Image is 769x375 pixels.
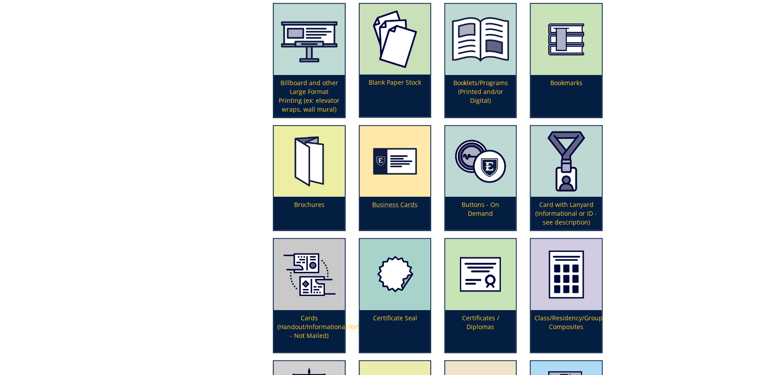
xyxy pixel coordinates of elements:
a: Brochures [274,126,344,231]
img: bookmarks-655684c13eb552.36115741.png [531,4,601,75]
img: buttons-6556850c435158.61892814.png [445,126,516,197]
p: Buttons - On Demand [445,197,516,230]
p: Card with Lanyard (Informational or ID - see description) [531,197,601,230]
a: Bookmarks [531,4,601,117]
img: business%20cards-655684f769de13.42776325.png [360,126,430,197]
a: Billboard and other Large Format Printing (ex: elevator wraps, wall mural) [274,4,344,117]
p: Booklets/Programs (Printed and/or Digital) [445,75,516,117]
p: Billboard and other Large Format Printing (ex: elevator wraps, wall mural) [274,75,344,117]
img: booklet%20or%20program-655684906987b4.38035964.png [445,4,516,75]
p: Cards (Handout/Informational/Reference - Not Mailed) [274,310,344,352]
a: Blank Paper Stock [360,4,430,117]
a: Business Cards [360,126,430,231]
p: Brochures [274,197,344,230]
a: Class/Residency/Group Composites [531,239,601,352]
img: brochures-655684ddc17079.69539308.png [274,126,344,197]
img: canvas-5fff48368f7674.25692951.png [274,4,344,75]
p: Business Cards [360,197,430,230]
p: Bookmarks [531,75,601,117]
img: blank%20paper-65568471efb8f2.36674323.png [360,4,430,75]
a: Cards (Handout/Informational/Reference - Not Mailed) [274,239,344,352]
p: Certificates / Diplomas [445,310,516,352]
p: Blank Paper Stock [360,75,430,117]
p: Class/Residency/Group Composites [531,310,601,352]
img: class-composites-59482f17003723.28248747.png [531,239,601,310]
a: Certificates / Diplomas [445,239,516,352]
img: card%20with%20lanyard-64d29bdf945cd3.52638038.png [531,126,601,197]
a: Certificate Seal [360,239,430,352]
img: index%20reference%20card%20art-5b7c246b46b985.83964793.png [274,239,344,310]
a: Booklets/Programs (Printed and/or Digital) [445,4,516,117]
img: certificates--diplomas-5a05f869a6b240.56065883.png [445,239,516,310]
a: Buttons - On Demand [445,126,516,231]
img: certificateseal-5a9714020dc3f7.12157616.png [360,239,430,310]
p: Certificate Seal [360,310,430,352]
a: Card with Lanyard (Informational or ID - see description) [531,126,601,231]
